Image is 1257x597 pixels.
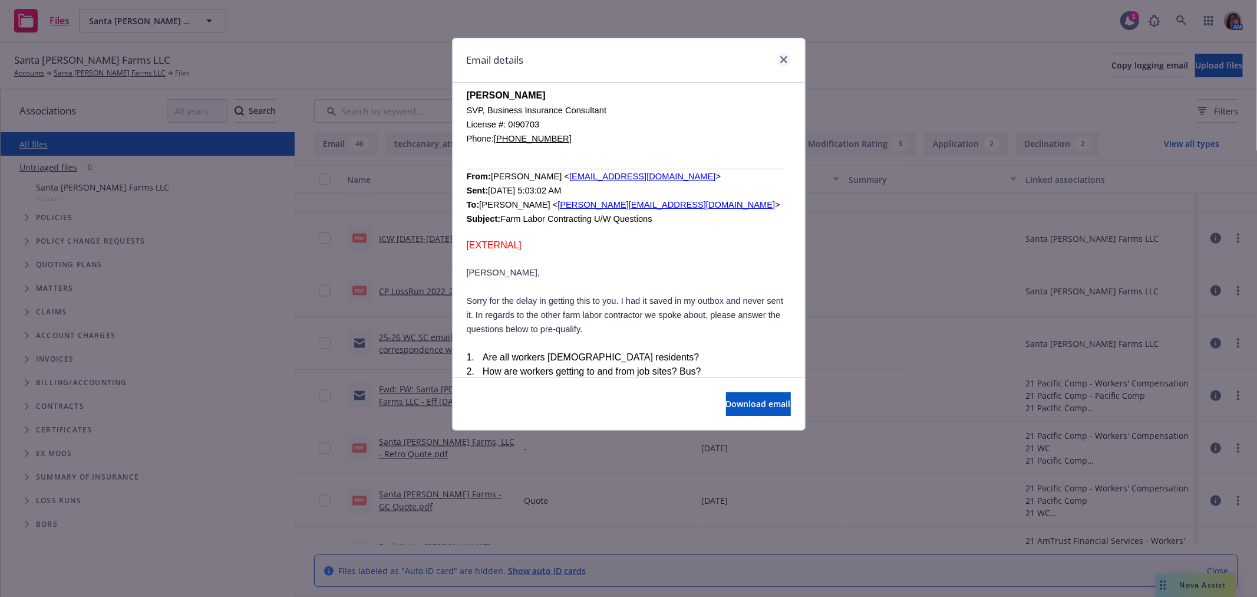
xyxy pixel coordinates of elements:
b: Subject: [467,214,501,224]
span: Phone: [467,134,572,143]
h1: Email details [467,53,524,68]
span: License #: 0I90703 [467,120,540,129]
span: Download email [726,398,791,409]
span: 1. [467,352,474,362]
b: Sent: [467,186,489,195]
span: SVP, Business Insurance Consultant [467,106,607,115]
span: [PERSON_NAME] < > [DATE] 5:03:02 AM [PERSON_NAME] < > Farm Labor Contracting U/W Questions [467,172,780,224]
span: [PERSON_NAME] [467,90,546,100]
span: 2. [467,366,474,376]
b: To: [467,200,480,209]
u: [PHONE_NUMBER] [494,134,572,143]
span: Are all workers [DEMOGRAPHIC_DATA] residents? [483,352,700,362]
span: Sorry for the delay in getting this to you. I had it saved in my outbox and never sent it. In reg... [467,296,784,334]
a: [EMAIL_ADDRESS][DOMAIN_NAME] [569,172,715,181]
a: close [777,53,791,67]
span: How are workers getting to and from job sites? Bus? [483,366,701,376]
button: Download email [726,392,791,416]
span: From: [467,172,491,181]
a: [PERSON_NAME][EMAIL_ADDRESS][DOMAIN_NAME] [557,200,775,209]
span: [PERSON_NAME], [467,268,540,277]
span: [EXTERNAL] [467,240,522,250]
